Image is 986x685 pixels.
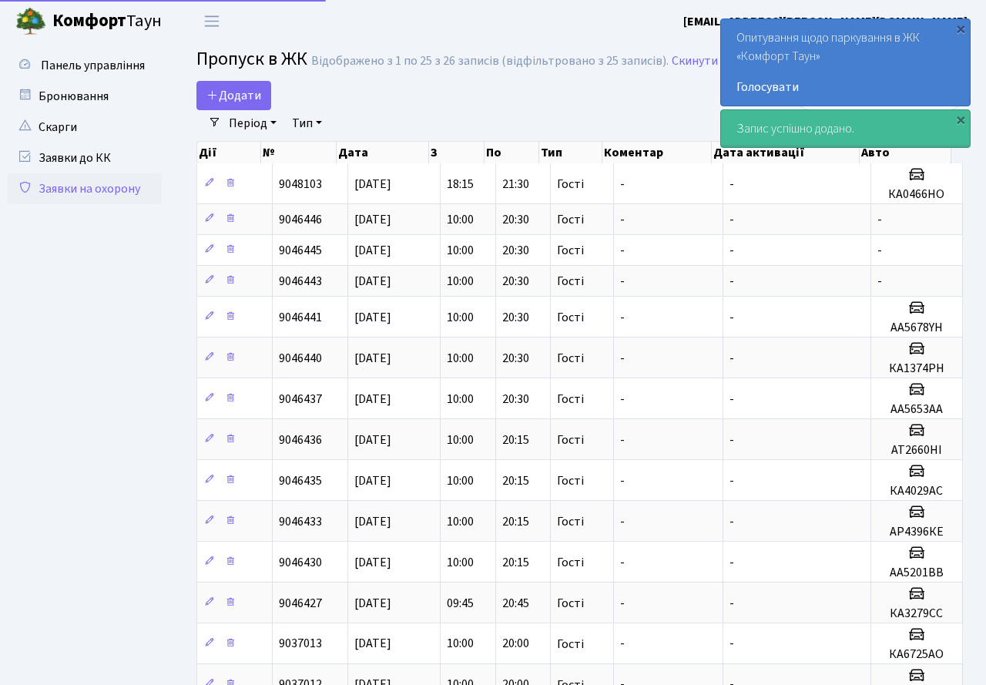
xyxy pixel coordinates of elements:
span: [DATE] [354,636,391,653]
span: Панель управління [41,57,145,74]
div: Відображено з 1 по 25 з 26 записів (відфільтровано з 25 записів). [311,54,669,69]
span: - [620,472,625,489]
span: [DATE] [354,350,391,367]
span: 10:00 [447,431,474,448]
span: Гості [557,475,584,487]
span: 20:30 [502,211,529,228]
span: 10:00 [447,309,474,326]
h5: КА0466НО [877,187,956,202]
span: 9046445 [279,242,322,259]
a: Скинути [672,54,718,69]
span: [DATE] [354,242,391,259]
span: [DATE] [354,513,391,530]
span: - [729,391,734,408]
span: [DATE] [354,211,391,228]
th: № [261,142,337,163]
h5: КА6725АО [877,647,956,662]
span: - [877,242,882,259]
a: Додати [196,81,271,110]
button: Переключити навігацію [193,8,231,34]
span: 9046441 [279,309,322,326]
span: [DATE] [354,431,391,448]
span: 20:30 [502,273,529,290]
span: - [729,513,734,530]
span: - [620,350,625,367]
span: Гості [557,393,584,405]
th: Тип [539,142,602,163]
span: 10:00 [447,554,474,571]
span: - [729,273,734,290]
span: 09:45 [447,595,474,612]
span: 10:00 [447,211,474,228]
span: - [729,242,734,259]
h5: АТ2660НІ [877,443,956,458]
div: × [953,112,968,127]
span: - [877,211,882,228]
span: - [729,595,734,612]
span: 20:30 [502,350,529,367]
span: 9046436 [279,431,322,448]
img: logo.png [15,6,46,37]
span: - [620,176,625,193]
h5: АР4396КЕ [877,525,956,539]
span: 10:00 [447,350,474,367]
span: - [729,211,734,228]
span: - [620,636,625,653]
span: - [620,513,625,530]
a: Тип [286,110,328,136]
span: [DATE] [354,176,391,193]
div: × [953,21,968,36]
h5: КА1374РН [877,361,956,376]
span: 9048103 [279,176,322,193]
h5: КА4029АС [877,484,956,499]
span: [DATE] [354,273,391,290]
a: Скарги [8,112,162,143]
span: Гості [557,515,584,528]
span: - [620,554,625,571]
span: - [620,391,625,408]
span: 10:00 [447,472,474,489]
a: Панель управління [8,50,162,81]
span: Гості [557,275,584,287]
span: Пропуск в ЖК [196,45,307,72]
h5: АА5653АА [877,402,956,417]
a: [EMAIL_ADDRESS][PERSON_NAME][DOMAIN_NAME] [683,12,968,31]
span: [DATE] [354,472,391,489]
span: - [729,472,734,489]
th: Дії [197,142,261,163]
span: Таун [52,8,162,35]
span: 10:00 [447,391,474,408]
h5: КА3279СС [877,606,956,621]
span: 9046430 [279,554,322,571]
span: 9046446 [279,211,322,228]
a: Заявки до КК [8,143,162,173]
span: - [620,431,625,448]
h5: АА5678YH [877,321,956,335]
span: - [729,309,734,326]
span: [DATE] [354,309,391,326]
span: 21:30 [502,176,529,193]
span: 20:30 [502,242,529,259]
a: Голосувати [736,78,954,96]
span: 20:30 [502,391,529,408]
span: Гості [557,213,584,226]
th: Коментар [602,142,712,163]
div: Запис успішно додано. [721,110,970,147]
span: 10:00 [447,273,474,290]
span: - [620,309,625,326]
a: Період [223,110,283,136]
span: 20:00 [502,636,529,653]
span: 9046433 [279,513,322,530]
span: 10:00 [447,242,474,259]
span: - [729,431,734,448]
span: [DATE] [354,391,391,408]
span: 9037013 [279,636,322,653]
span: Додати [206,87,261,104]
span: - [729,636,734,653]
span: 20:30 [502,309,529,326]
span: 9046437 [279,391,322,408]
b: [EMAIL_ADDRESS][PERSON_NAME][DOMAIN_NAME] [683,13,968,30]
th: З [429,142,485,163]
a: Бронювання [8,81,162,112]
span: 9046443 [279,273,322,290]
